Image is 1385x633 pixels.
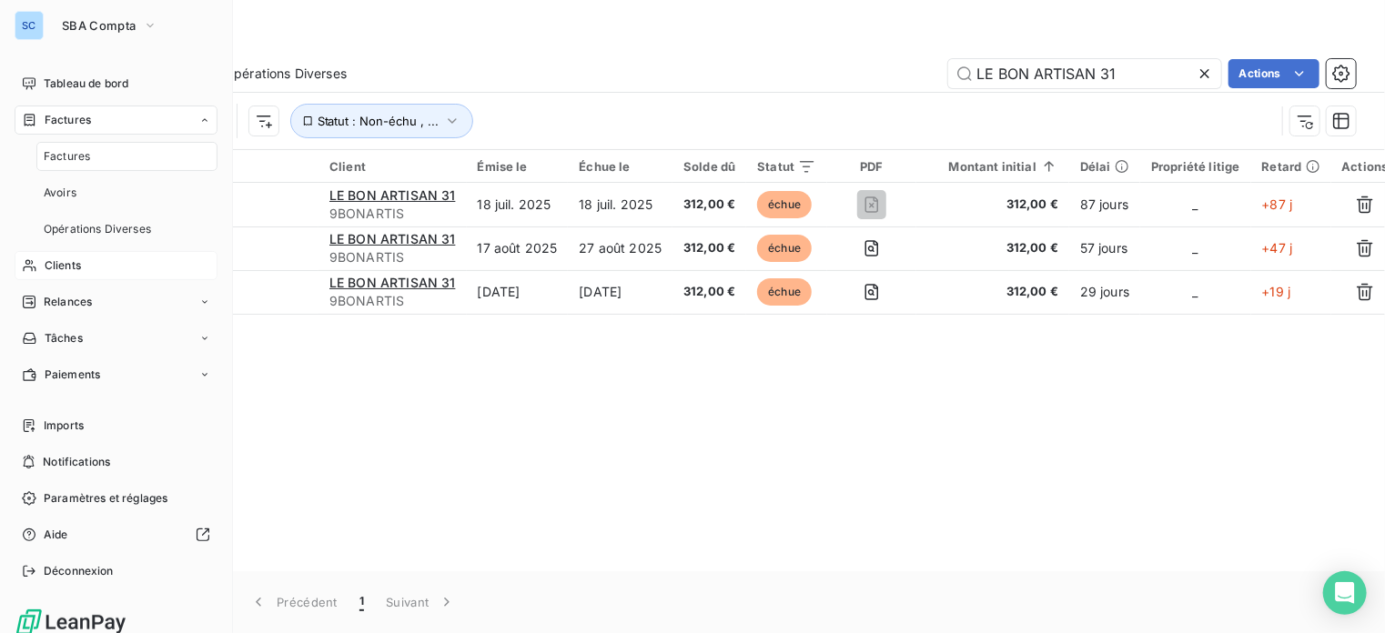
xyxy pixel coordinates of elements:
span: Statut : Non-échu , ... [318,114,440,128]
span: 312,00 € [683,196,735,214]
button: 1 [349,583,375,621]
span: 9BONARTIS [329,248,456,266]
div: SC [15,11,44,40]
span: Notifications [43,454,110,470]
span: Opérations Diverses [44,221,151,237]
span: Imports [44,417,84,434]
div: PDF [838,159,905,174]
span: 9BONARTIS [329,292,456,310]
td: 18 juil. 2025 [568,183,672,226]
td: 17 août 2025 [467,226,569,270]
td: 18 juil. 2025 [467,183,569,226]
button: Actions [1228,59,1319,88]
td: 57 jours [1069,226,1140,270]
span: échue [757,278,812,306]
span: 312,00 € [927,239,1058,257]
span: Relances [44,294,92,310]
span: _ [1193,240,1198,256]
span: Paramètres et réglages [44,490,167,507]
div: Statut [757,159,816,174]
span: +19 j [1262,284,1291,299]
span: Clients [45,257,81,274]
div: Émise le [478,159,558,174]
span: Factures [45,112,91,128]
a: Aide [15,520,217,549]
span: Tâches [45,330,83,347]
span: LE BON ARTISAN 31 [329,275,456,290]
td: [DATE] [568,270,672,314]
span: _ [1193,284,1198,299]
span: Paiements [45,367,100,383]
span: 1 [359,593,364,611]
span: LE BON ARTISAN 31 [329,187,456,203]
span: Factures [44,148,90,165]
span: Tableau de bord [44,75,128,92]
div: Montant initial [927,159,1058,174]
div: Solde dû [683,159,735,174]
span: Aide [44,527,68,543]
span: SBA Compta [62,18,136,33]
div: Retard [1262,159,1320,174]
div: Échue le [579,159,662,174]
button: Statut : Non-échu , ... [290,104,473,138]
td: 29 jours [1069,270,1140,314]
div: Propriété litige [1151,159,1239,174]
span: Avoirs [44,185,76,201]
button: Suivant [375,583,467,621]
td: [DATE] [467,270,569,314]
span: 9BONARTIS [329,205,456,223]
div: Délai [1080,159,1129,174]
div: Client [329,159,456,174]
span: Déconnexion [44,563,114,579]
div: Open Intercom Messenger [1323,571,1367,615]
span: 312,00 € [683,283,735,301]
span: Opérations Diverses [224,65,347,83]
td: 27 août 2025 [568,226,672,270]
span: +47 j [1262,240,1293,256]
button: Précédent [238,583,349,621]
span: échue [757,191,812,218]
span: LE BON ARTISAN 31 [329,231,456,246]
span: _ [1193,196,1198,212]
span: échue [757,235,812,262]
span: 312,00 € [927,196,1058,214]
input: Rechercher [948,59,1221,88]
span: 312,00 € [683,239,735,257]
td: 87 jours [1069,183,1140,226]
span: +87 j [1262,196,1293,212]
span: 312,00 € [927,283,1058,301]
